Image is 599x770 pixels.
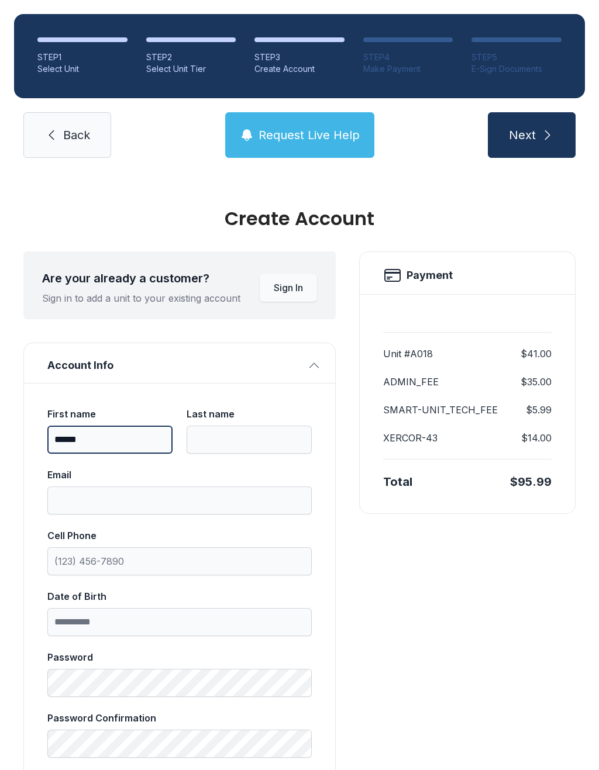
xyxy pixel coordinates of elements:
div: Date of Birth [47,589,312,603]
div: First name [47,407,173,421]
dd: $14.00 [521,431,552,445]
div: E-Sign Documents [471,63,562,75]
div: Select Unit Tier [146,63,236,75]
div: STEP 5 [471,51,562,63]
dd: $5.99 [526,403,552,417]
input: Password [47,669,312,697]
dd: $41.00 [521,347,552,361]
div: Last name [187,407,312,421]
span: Next [509,127,536,143]
div: STEP 4 [363,51,453,63]
span: Back [63,127,90,143]
input: First name [47,426,173,454]
div: STEP 2 [146,51,236,63]
div: Email [47,468,312,482]
div: STEP 3 [254,51,345,63]
dt: XERCOR-43 [383,431,438,445]
dt: SMART-UNIT_TECH_FEE [383,403,498,417]
div: Are your already a customer? [42,270,240,286]
div: Sign in to add a unit to your existing account [42,291,240,305]
dt: ADMIN_FEE [383,375,439,389]
div: Create Account [23,209,576,228]
input: Password Confirmation [47,730,312,758]
span: Sign In [274,281,303,295]
input: Date of Birth [47,608,312,636]
span: Request Live Help [259,127,360,143]
input: Email [47,486,312,515]
div: Cell Phone [47,529,312,543]
div: Create Account [254,63,345,75]
div: Password Confirmation [47,711,312,725]
dd: $35.00 [521,375,552,389]
div: $95.99 [510,474,552,490]
span: Account Info [47,357,302,374]
div: Password [47,650,312,664]
div: Make Payment [363,63,453,75]
input: Last name [187,426,312,454]
div: STEP 1 [37,51,128,63]
h2: Payment [407,267,453,284]
input: Cell Phone [47,547,312,575]
div: Select Unit [37,63,128,75]
button: Account Info [24,343,335,383]
div: Total [383,474,412,490]
dt: Unit #A018 [383,347,433,361]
